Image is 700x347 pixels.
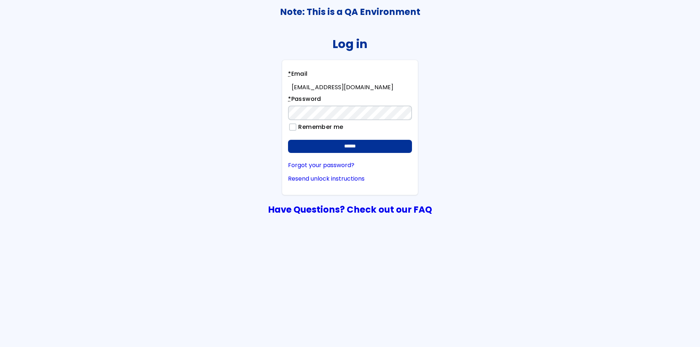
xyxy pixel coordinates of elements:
[288,95,291,103] abbr: required
[288,70,307,80] label: Email
[268,203,432,216] a: Have Questions? Check out our FAQ
[332,37,367,51] h2: Log in
[288,70,291,78] abbr: required
[0,7,700,17] h3: Note: This is a QA Environment
[288,176,412,182] a: Resend unlock instructions
[288,95,321,106] label: Password
[288,162,412,169] a: Forgot your password?
[292,84,412,91] div: [EMAIL_ADDRESS][DOMAIN_NAME]
[295,124,343,130] label: Remember me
